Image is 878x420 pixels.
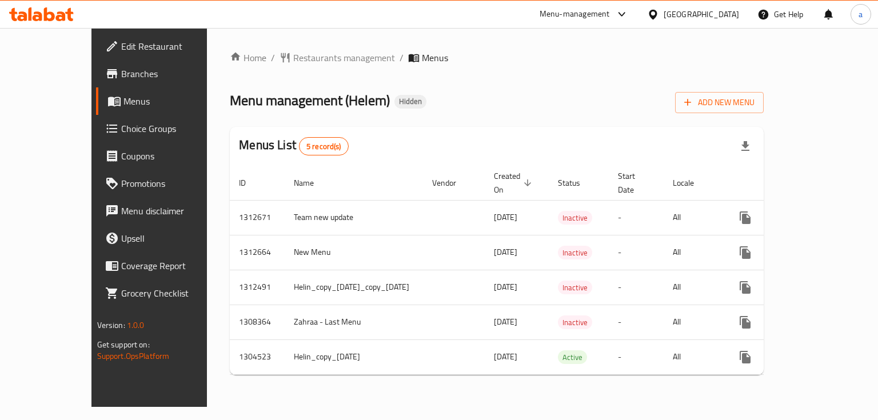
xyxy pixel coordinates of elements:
[732,204,759,231] button: more
[759,343,787,371] button: Change Status
[96,33,238,60] a: Edit Restaurant
[494,210,517,225] span: [DATE]
[230,51,266,65] a: Home
[558,281,592,294] span: Inactive
[230,235,285,270] td: 1312664
[97,349,170,363] a: Support.OpsPlatform
[97,337,150,352] span: Get support on:
[96,252,238,279] a: Coverage Report
[759,274,787,301] button: Change Status
[285,270,423,305] td: Helin_copy_[DATE]_copy_[DATE]
[732,309,759,336] button: more
[285,305,423,339] td: Zahraa - Last Menu
[280,51,395,65] a: Restaurants management
[285,339,423,374] td: Helin_copy_[DATE]
[96,170,238,197] a: Promotions
[494,169,535,197] span: Created On
[96,142,238,170] a: Coupons
[732,239,759,266] button: more
[285,235,423,270] td: New Menu
[293,51,395,65] span: Restaurants management
[540,7,610,21] div: Menu-management
[664,200,723,235] td: All
[239,137,348,155] h2: Menus List
[271,51,275,65] li: /
[759,204,787,231] button: Change Status
[230,51,764,65] nav: breadcrumb
[230,166,851,375] table: enhanced table
[97,318,125,333] span: Version:
[673,176,709,190] span: Locale
[121,231,229,245] span: Upsell
[96,197,238,225] a: Menu disclaimer
[96,87,238,115] a: Menus
[294,176,329,190] span: Name
[759,239,787,266] button: Change Status
[299,137,349,155] div: Total records count
[432,176,471,190] span: Vendor
[96,225,238,252] a: Upsell
[664,305,723,339] td: All
[664,235,723,270] td: All
[300,141,348,152] span: 5 record(s)
[494,245,517,259] span: [DATE]
[394,97,426,106] span: Hidden
[558,246,592,259] span: Inactive
[96,115,238,142] a: Choice Groups
[230,87,390,113] span: Menu management ( Helem )
[859,8,863,21] span: a
[239,176,261,190] span: ID
[96,60,238,87] a: Branches
[732,343,759,371] button: more
[121,122,229,135] span: Choice Groups
[422,51,448,65] span: Menus
[759,309,787,336] button: Change Status
[558,350,587,364] div: Active
[723,166,851,201] th: Actions
[558,351,587,364] span: Active
[558,315,592,329] div: Inactive
[394,95,426,109] div: Hidden
[609,235,664,270] td: -
[230,305,285,339] td: 1308364
[123,94,229,108] span: Menus
[732,133,759,160] div: Export file
[285,200,423,235] td: Team new update
[684,95,755,110] span: Add New Menu
[230,270,285,305] td: 1312491
[558,176,595,190] span: Status
[230,200,285,235] td: 1312671
[96,279,238,307] a: Grocery Checklist
[664,270,723,305] td: All
[230,339,285,374] td: 1304523
[558,211,592,225] span: Inactive
[121,39,229,53] span: Edit Restaurant
[664,339,723,374] td: All
[121,286,229,300] span: Grocery Checklist
[494,349,517,364] span: [DATE]
[127,318,145,333] span: 1.0.0
[609,305,664,339] td: -
[609,339,664,374] td: -
[664,8,739,21] div: [GEOGRAPHIC_DATA]
[732,274,759,301] button: more
[121,259,229,273] span: Coverage Report
[121,204,229,218] span: Menu disclaimer
[609,270,664,305] td: -
[609,200,664,235] td: -
[675,92,764,113] button: Add New Menu
[618,169,650,197] span: Start Date
[558,316,592,329] span: Inactive
[121,177,229,190] span: Promotions
[121,67,229,81] span: Branches
[494,314,517,329] span: [DATE]
[494,279,517,294] span: [DATE]
[121,149,229,163] span: Coupons
[400,51,404,65] li: /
